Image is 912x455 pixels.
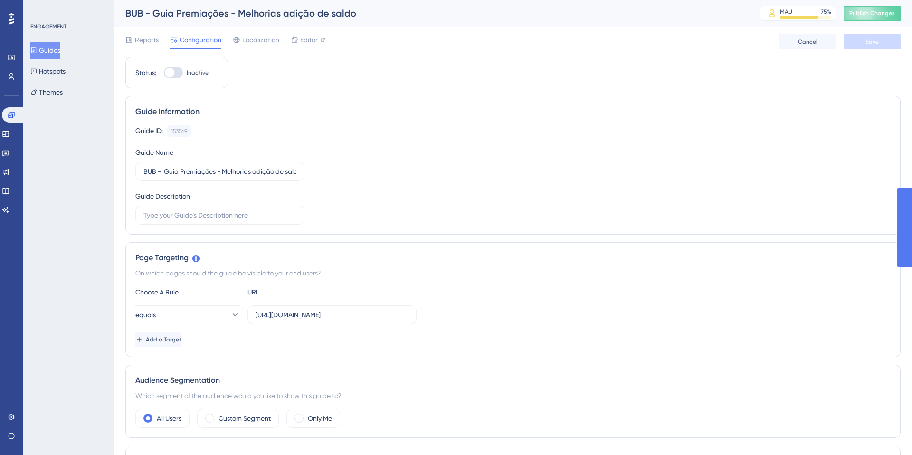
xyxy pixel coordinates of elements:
[143,166,296,177] input: Type your Guide’s Name here
[143,210,296,220] input: Type your Guide’s Description here
[30,23,66,30] div: ENGAGEMENT
[780,8,792,16] div: MAU
[247,286,352,298] div: URL
[849,9,895,17] span: Publish Changes
[779,34,836,49] button: Cancel
[844,34,901,49] button: Save
[135,125,163,137] div: Guide ID:
[146,336,181,343] span: Add a Target
[135,106,891,117] div: Guide Information
[30,42,60,59] button: Guides
[171,127,187,135] div: 153569
[135,375,891,386] div: Audience Segmentation
[125,7,736,20] div: BUB - Guia Premiações - Melhorias adição de saldo
[135,34,159,46] span: Reports
[135,309,156,321] span: equals
[872,417,901,446] iframe: UserGuiding AI Assistant Launcher
[135,390,891,401] div: Which segment of the audience would you like to show this guide to?
[798,38,817,46] span: Cancel
[844,6,901,21] button: Publish Changes
[30,84,63,101] button: Themes
[218,413,271,424] label: Custom Segment
[135,332,181,347] button: Add a Target
[30,63,66,80] button: Hotspots
[180,34,221,46] span: Configuration
[157,413,181,424] label: All Users
[865,38,879,46] span: Save
[308,413,332,424] label: Only Me
[300,34,318,46] span: Editor
[135,252,891,264] div: Page Targeting
[135,267,891,279] div: On which pages should the guide be visible to your end users?
[135,190,190,202] div: Guide Description
[135,67,156,78] div: Status:
[135,147,173,158] div: Guide Name
[135,286,240,298] div: Choose A Rule
[135,305,240,324] button: equals
[187,69,209,76] span: Inactive
[256,310,408,320] input: yourwebsite.com/path
[242,34,279,46] span: Localization
[821,8,831,16] div: 75 %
